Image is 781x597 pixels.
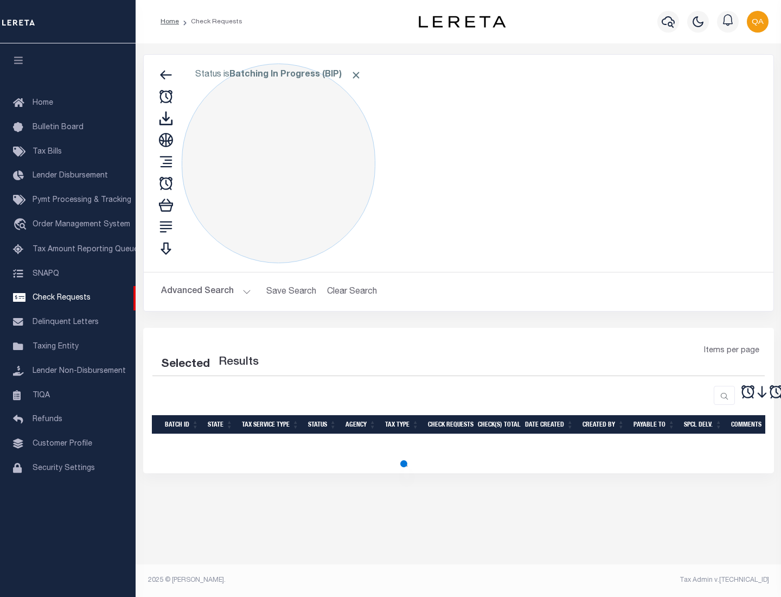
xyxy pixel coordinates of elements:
[33,196,131,204] span: Pymt Processing & Tracking
[521,415,578,434] th: Date Created
[33,343,79,351] span: Taxing Entity
[238,415,304,434] th: Tax Service Type
[140,575,459,585] div: 2025 © [PERSON_NAME].
[341,415,381,434] th: Agency
[260,281,323,302] button: Save Search
[419,16,505,28] img: logo-dark.svg
[680,415,727,434] th: Spcl Delv.
[229,71,362,79] b: Batching In Progress (BIP)
[33,270,59,277] span: SNAPQ
[33,124,84,131] span: Bulletin Board
[33,465,95,472] span: Security Settings
[578,415,629,434] th: Created By
[466,575,769,585] div: Tax Admin v.[TECHNICAL_ID]
[33,319,99,326] span: Delinquent Letters
[33,367,126,375] span: Lender Non-Disbursement
[33,99,53,107] span: Home
[304,415,341,434] th: Status
[33,221,130,228] span: Order Management System
[33,391,50,399] span: TIQA
[727,415,776,434] th: Comments
[161,281,251,302] button: Advanced Search
[179,17,242,27] li: Check Requests
[33,416,62,423] span: Refunds
[381,415,424,434] th: Tax Type
[323,281,382,302] button: Clear Search
[219,354,259,371] label: Results
[33,246,138,253] span: Tax Amount Reporting Queue
[33,148,62,156] span: Tax Bills
[182,63,375,263] div: Click to Edit
[161,356,210,373] div: Selected
[161,415,203,434] th: Batch Id
[473,415,521,434] th: Check(s) Total
[203,415,238,434] th: State
[747,11,769,33] img: svg+xml;base64,PHN2ZyB4bWxucz0iaHR0cDovL3d3dy53My5vcmcvMjAwMC9zdmciIHBvaW50ZXItZXZlbnRzPSJub25lIi...
[13,218,30,232] i: travel_explore
[350,69,362,81] span: Click to Remove
[704,345,759,357] span: Items per page
[33,172,108,180] span: Lender Disbursement
[424,415,473,434] th: Check Requests
[629,415,680,434] th: Payable To
[161,18,179,25] a: Home
[33,440,92,448] span: Customer Profile
[33,294,91,302] span: Check Requests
